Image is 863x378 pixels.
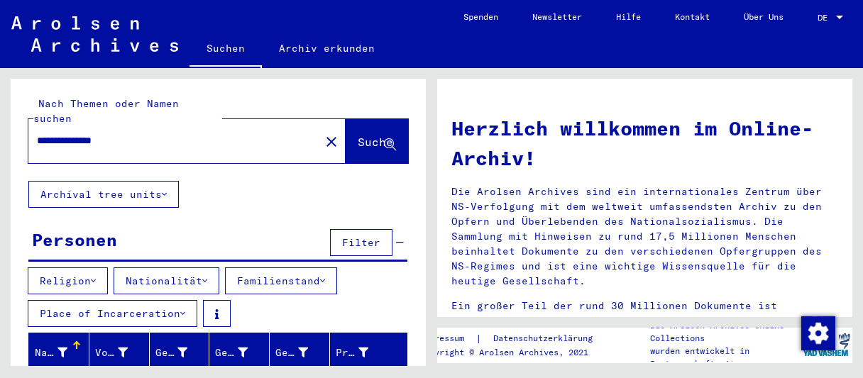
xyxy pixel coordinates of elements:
[317,127,346,155] button: Clear
[95,345,128,360] div: Vorname
[155,341,209,364] div: Geburtsname
[215,341,269,364] div: Geburt‏
[150,333,210,372] mat-header-cell: Geburtsname
[346,119,408,163] button: Suche
[262,31,392,65] a: Archiv erkunden
[650,319,801,345] p: Die Arolsen Archives Online-Collections
[419,331,476,346] a: Impressum
[330,229,392,256] button: Filter
[323,133,340,150] mat-icon: close
[32,227,117,252] div: Personen
[29,333,89,372] mat-header-cell: Nachname
[419,346,610,359] p: Copyright © Arolsen Archives, 2021
[342,236,380,249] span: Filter
[275,345,308,360] div: Geburtsdatum
[358,135,393,149] span: Suche
[336,341,390,364] div: Prisoner #
[225,267,337,294] button: Familienstand
[451,113,838,173] h1: Herzlich willkommen im Online-Archiv!
[650,345,801,370] p: wurden entwickelt in Partnerschaft mit
[215,345,248,360] div: Geburt‏
[275,341,329,364] div: Geburtsdatum
[28,267,108,294] button: Religion
[336,345,368,360] div: Prisoner #
[330,333,407,372] mat-header-cell: Prisoner #
[28,300,197,327] button: Place of Incarceration
[270,333,330,372] mat-header-cell: Geburtsdatum
[209,333,270,372] mat-header-cell: Geburt‏
[89,333,150,372] mat-header-cell: Vorname
[801,316,835,350] img: Zustimmung ändern
[189,31,262,68] a: Suchen
[35,345,67,360] div: Nachname
[451,299,838,358] p: Ein großer Teil der rund 30 Millionen Dokumente ist inzwischen im Online-Archiv der Arolsen Archi...
[11,16,178,52] img: Arolsen_neg.svg
[33,97,179,125] mat-label: Nach Themen oder Namen suchen
[818,13,833,23] span: DE
[419,331,610,346] div: |
[155,345,188,360] div: Geburtsname
[482,331,610,346] a: Datenschutzerklärung
[35,341,89,364] div: Nachname
[28,181,179,208] button: Archival tree units
[95,341,149,364] div: Vorname
[114,267,219,294] button: Nationalität
[451,184,838,289] p: Die Arolsen Archives sind ein internationales Zentrum über NS-Verfolgung mit dem weltweit umfasse...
